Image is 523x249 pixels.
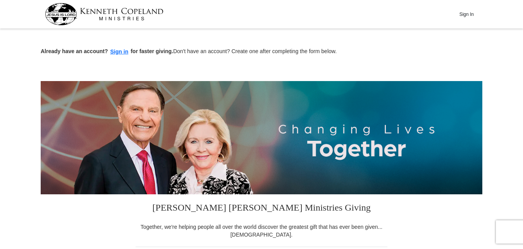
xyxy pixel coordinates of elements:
img: kcm-header-logo.svg [45,3,163,25]
div: Together, we're helping people all over the world discover the greatest gift that has ever been g... [136,223,387,239]
p: Don't have an account? Create one after completing the form below. [41,47,482,56]
h3: [PERSON_NAME] [PERSON_NAME] Ministries Giving [136,194,387,223]
strong: Already have an account? for faster giving. [41,48,173,54]
button: Sign in [108,47,131,56]
button: Sign In [455,8,478,20]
